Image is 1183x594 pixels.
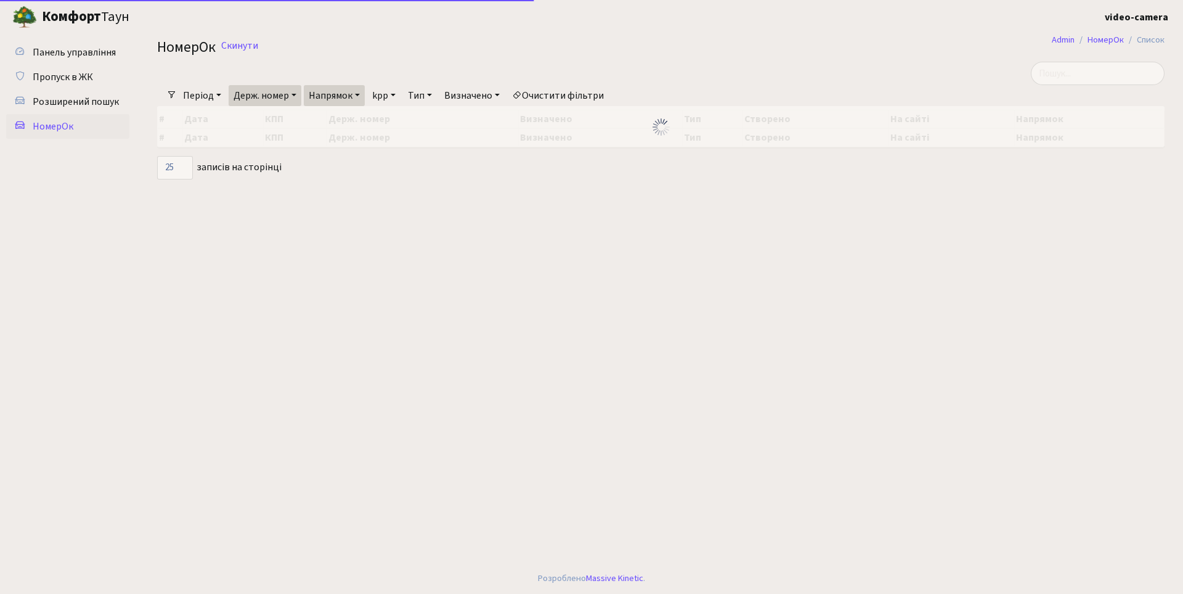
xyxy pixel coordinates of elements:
[1124,33,1165,47] li: Список
[42,7,101,27] b: Комфорт
[157,36,216,58] span: НомерОк
[304,85,365,106] a: Напрямок
[538,572,645,585] div: Розроблено .
[33,95,119,109] span: Розширений пошук
[1105,10,1168,25] a: video-camera
[157,156,193,179] select: записів на сторінці
[6,40,129,65] a: Панель управління
[6,89,129,114] a: Розширений пошук
[1033,27,1183,53] nav: breadcrumb
[403,85,437,106] a: Тип
[157,156,282,179] label: записів на сторінці
[33,70,93,84] span: Пропуск в ЖК
[1105,10,1168,24] b: video-camera
[154,7,185,27] button: Переключити навігацію
[651,117,671,137] img: Обробка...
[1087,33,1124,46] a: НомерОк
[33,120,73,133] span: НомерОк
[1031,62,1165,85] input: Пошук...
[6,65,129,89] a: Пропуск в ЖК
[221,40,258,52] a: Скинути
[439,85,505,106] a: Визначено
[1052,33,1075,46] a: Admin
[229,85,301,106] a: Держ. номер
[507,85,609,106] a: Очистити фільтри
[12,5,37,30] img: logo.png
[33,46,116,59] span: Панель управління
[586,572,643,585] a: Massive Kinetic
[367,85,400,106] a: kpp
[6,114,129,139] a: НомерОк
[42,7,129,28] span: Таун
[178,85,226,106] a: Період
